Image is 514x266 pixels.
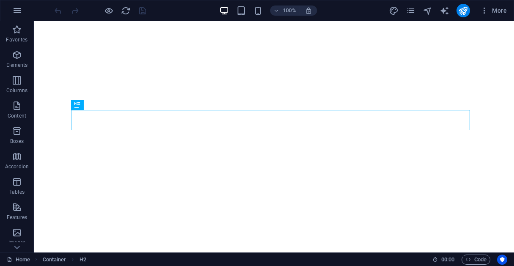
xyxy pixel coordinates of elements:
[440,5,450,16] button: text_generator
[465,255,487,265] span: Code
[305,7,312,14] i: On resize automatically adjust zoom level to fit chosen device.
[458,6,468,16] i: Publish
[9,189,25,195] p: Tables
[283,5,296,16] h6: 100%
[5,163,29,170] p: Accordion
[270,5,300,16] button: 100%
[43,255,86,265] nav: breadcrumb
[6,62,28,69] p: Elements
[432,255,455,265] h6: Session time
[389,5,399,16] button: design
[440,6,449,16] i: AI Writer
[104,5,114,16] button: Click here to leave preview mode and continue editing
[389,6,399,16] i: Design (Ctrl+Alt+Y)
[480,6,507,15] span: More
[441,255,454,265] span: 00 00
[120,5,131,16] button: reload
[462,255,490,265] button: Code
[423,5,433,16] button: navigator
[6,36,27,43] p: Favorites
[10,138,24,145] p: Boxes
[43,255,66,265] span: Click to select. Double-click to edit
[406,6,416,16] i: Pages (Ctrl+Alt+S)
[121,6,131,16] i: Reload page
[477,4,510,17] button: More
[406,5,416,16] button: pages
[497,255,507,265] button: Usercentrics
[457,4,470,17] button: publish
[7,255,30,265] a: Click to cancel selection. Double-click to open Pages
[8,239,26,246] p: Images
[7,214,27,221] p: Features
[6,87,27,94] p: Columns
[447,256,448,263] span: :
[423,6,432,16] i: Navigator
[8,112,26,119] p: Content
[79,255,86,265] span: Click to select. Double-click to edit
